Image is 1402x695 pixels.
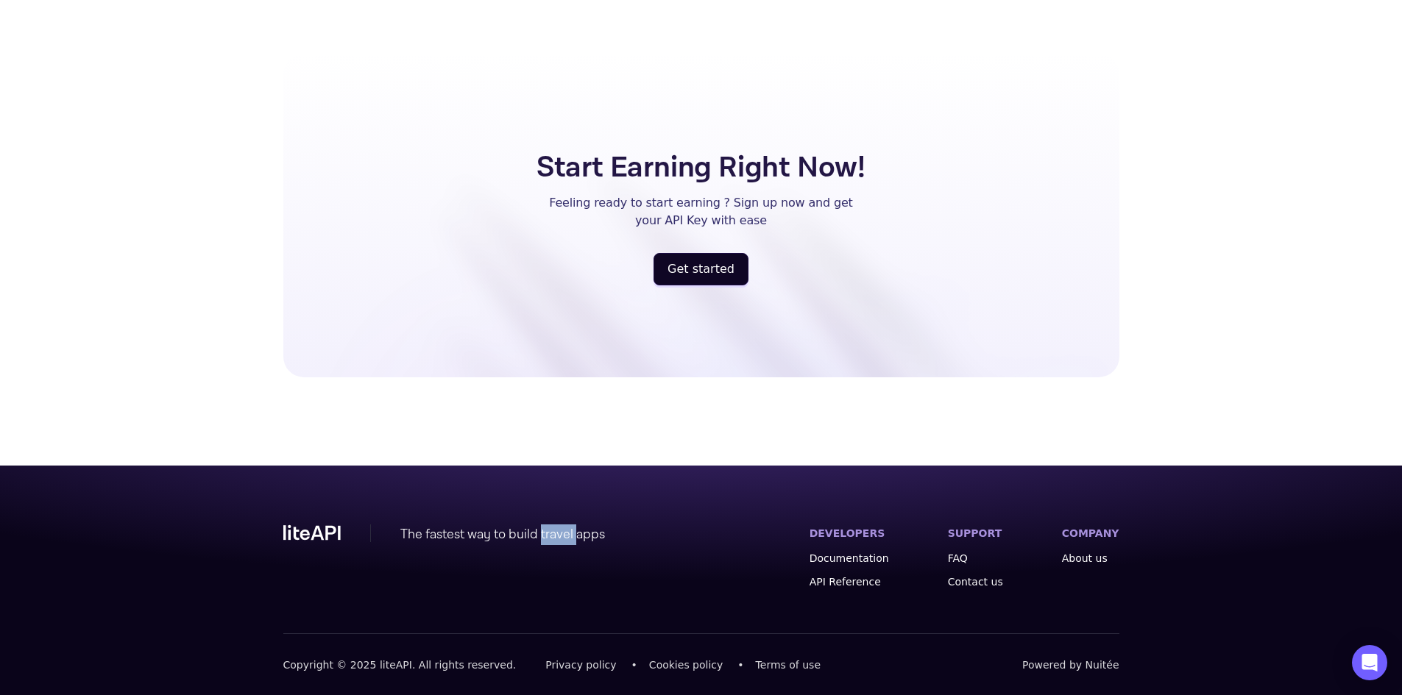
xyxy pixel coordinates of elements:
[810,527,885,539] label: DEVELOPERS
[756,657,821,672] a: Terms of use
[283,657,517,672] span: Copyright © 2025 liteAPI. All rights reserved.
[654,253,748,285] a: register
[1352,645,1387,680] div: Open Intercom Messenger
[549,194,852,229] p: Feeling ready to start earning ? Sign up now and get your API Key with ease
[1062,527,1119,539] label: COMPANY
[631,657,637,672] span: •
[810,551,889,566] a: Documentation
[545,657,616,672] span: Privacy policy
[400,524,605,545] div: The fastest way to build travel apps
[649,657,744,672] a: Cookies policy•
[948,527,1002,539] label: SUPPORT
[737,657,743,672] span: •
[1062,551,1119,566] a: About us
[948,574,1003,589] a: Contact us
[948,551,1003,566] a: FAQ
[654,253,748,285] button: Get started
[537,146,865,190] h5: Start Earning Right Now!
[545,657,637,672] a: Privacy policy•
[649,657,723,672] span: Cookies policy
[810,574,889,589] a: API Reference
[1022,657,1119,672] span: Powered by Nuitée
